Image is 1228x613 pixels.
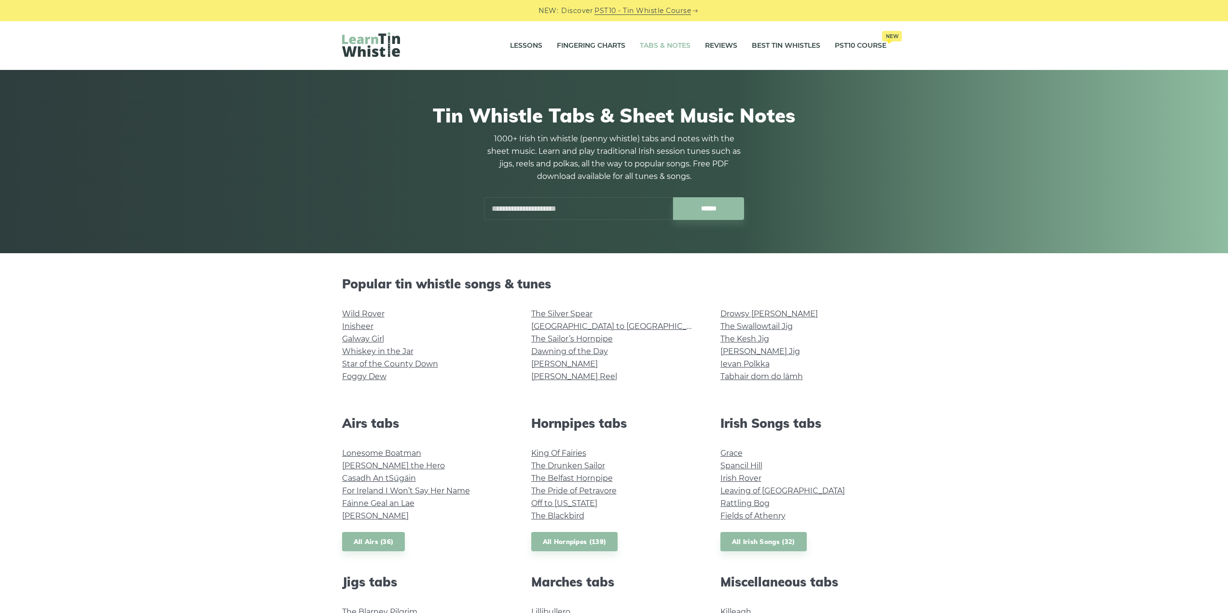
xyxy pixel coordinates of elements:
[342,276,886,291] h2: Popular tin whistle songs & tunes
[531,309,593,318] a: The Silver Spear
[342,499,414,508] a: Fáinne Geal an Lae
[835,34,886,58] a: PST10 CourseNew
[342,334,384,343] a: Galway Girl
[531,416,697,431] h2: Hornpipes tabs
[342,359,438,368] a: Star of the County Down
[342,449,421,458] a: Lonesome Boatman
[510,34,542,58] a: Lessons
[342,347,414,356] a: Whiskey in the Jar
[720,486,845,495] a: Leaving of [GEOGRAPHIC_DATA]
[531,322,709,331] a: [GEOGRAPHIC_DATA] to [GEOGRAPHIC_DATA]
[531,461,605,470] a: The Drunken Sailor
[882,31,902,41] span: New
[720,347,800,356] a: [PERSON_NAME] Jig
[531,474,613,483] a: The Belfast Hornpipe
[557,34,625,58] a: Fingering Charts
[720,574,886,589] h2: Miscellaneous tabs
[342,511,409,520] a: [PERSON_NAME]
[720,449,743,458] a: Grace
[531,372,617,381] a: [PERSON_NAME] Reel
[531,334,613,343] a: The Sailor’s Hornpipe
[342,32,400,57] img: LearnTinWhistle.com
[720,499,770,508] a: Rattling Bog
[531,499,597,508] a: Off to [US_STATE]
[342,461,445,470] a: [PERSON_NAME] the Hero
[720,532,807,552] a: All Irish Songs (32)
[531,347,608,356] a: Dawning of the Day
[342,486,470,495] a: For Ireland I Won’t Say Her Name
[531,532,618,552] a: All Hornpipes (139)
[720,474,761,483] a: Irish Rover
[720,372,803,381] a: Tabhair dom do lámh
[484,133,745,183] p: 1000+ Irish tin whistle (penny whistle) tabs and notes with the sheet music. Learn and play tradi...
[342,416,508,431] h2: Airs tabs
[705,34,737,58] a: Reviews
[342,372,386,381] a: Foggy Dew
[531,511,584,520] a: The Blackbird
[720,461,762,470] a: Spancil Hill
[640,34,690,58] a: Tabs & Notes
[342,474,416,483] a: Casadh An tSúgáin
[342,104,886,127] h1: Tin Whistle Tabs & Sheet Music Notes
[342,322,373,331] a: Inisheer
[720,334,769,343] a: The Kesh Jig
[752,34,820,58] a: Best Tin Whistles
[342,574,508,589] h2: Jigs tabs
[531,486,617,495] a: The Pride of Petravore
[720,511,786,520] a: Fields of Athenry
[531,449,586,458] a: King Of Fairies
[720,322,793,331] a: The Swallowtail Jig
[720,359,770,368] a: Ievan Polkka
[720,416,886,431] h2: Irish Songs tabs
[342,309,385,318] a: Wild Rover
[720,309,818,318] a: Drowsy [PERSON_NAME]
[531,359,598,368] a: [PERSON_NAME]
[531,574,697,589] h2: Marches tabs
[342,532,405,552] a: All Airs (36)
